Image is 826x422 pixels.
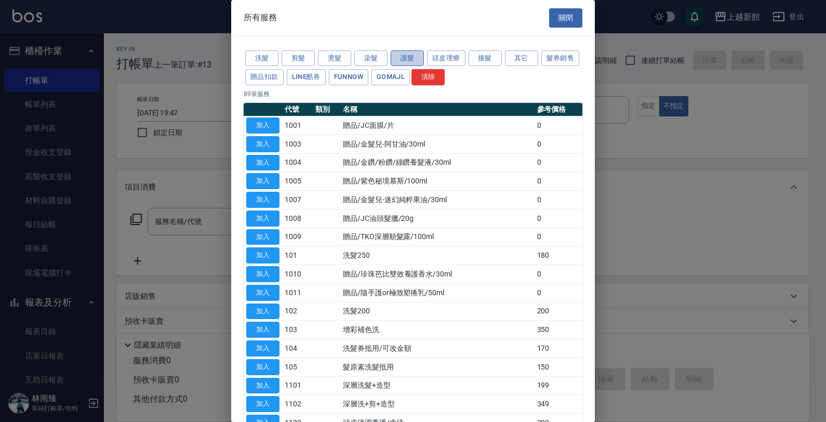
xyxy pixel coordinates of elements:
button: 加入 [246,322,279,338]
button: FUNNOW [329,69,368,85]
th: 名稱 [340,103,535,116]
button: 加入 [246,229,279,245]
td: 贈品/TKO深層順髮露/100ml [340,228,535,246]
button: LINE酷券 [287,69,326,85]
th: 類別 [313,103,340,116]
td: 1101 [282,376,313,395]
button: 燙髮 [318,50,351,67]
td: 103 [282,321,313,339]
td: 1004 [282,153,313,172]
button: 加入 [246,192,279,208]
td: 180 [535,246,583,265]
td: 0 [535,265,583,284]
td: 1010 [282,265,313,284]
td: 贈品/金鑽/粉鑽/綠鑽養髮液/30ml [340,153,535,172]
td: 0 [535,172,583,191]
td: 349 [535,395,583,414]
button: 加入 [246,210,279,227]
button: 加入 [246,155,279,171]
td: 深層洗髮+造型 [340,376,535,395]
button: 加入 [246,304,279,320]
button: 加入 [246,117,279,134]
td: 199 [535,376,583,395]
button: 加入 [246,340,279,357]
td: 贈品/金髮兒-阿甘油/30ml [340,135,535,153]
td: 贈品/隨手護or極致塑捲乳/50ml [340,283,535,302]
td: 0 [535,135,583,153]
th: 代號 [282,103,313,116]
button: 加入 [246,396,279,412]
td: 髮原素洗髮抵用 [340,358,535,376]
td: 深層洗+剪+造型 [340,395,535,414]
td: 200 [535,302,583,321]
button: 頭皮理療 [427,50,465,67]
td: 101 [282,246,313,265]
button: 加入 [246,136,279,152]
button: 加入 [246,359,279,375]
button: 護髮 [391,50,424,67]
td: 贈品/金髮兒-迷幻純粹果油/30ml [340,191,535,209]
button: 關閉 [549,8,582,28]
button: 髮券銷售 [541,50,580,67]
td: 0 [535,153,583,172]
td: 1001 [282,116,313,135]
td: 0 [535,191,583,209]
td: 贈品/JC面膜/片 [340,116,535,135]
td: 贈品/珍珠芭比雙效養護香水/30ml [340,265,535,284]
button: 贈品扣款 [245,69,284,85]
td: 105 [282,358,313,376]
button: GOMAJL [371,69,410,85]
td: 104 [282,339,313,358]
button: 接髮 [469,50,502,67]
td: 0 [535,283,583,302]
button: 剪髮 [282,50,315,67]
td: 0 [535,228,583,246]
td: 1008 [282,209,313,228]
td: 1005 [282,172,313,191]
td: 洗髮200 [340,302,535,321]
p: 89 筆服務 [244,89,582,99]
span: 所有服務 [244,12,277,23]
button: 其它 [505,50,538,67]
td: 1009 [282,228,313,246]
td: 350 [535,321,583,339]
td: 1007 [282,191,313,209]
td: 0 [535,209,583,228]
button: 加入 [246,266,279,282]
td: 1003 [282,135,313,153]
td: 1102 [282,395,313,414]
button: 加入 [246,247,279,263]
button: 加入 [246,378,279,394]
td: 增彩補色洗 [340,321,535,339]
td: 1011 [282,283,313,302]
td: 贈品/JC油頭髮臘/20g [340,209,535,228]
button: 清除 [411,69,445,85]
td: 贈品/紫色秘境慕斯/100ml [340,172,535,191]
td: 150 [535,358,583,376]
button: 加入 [246,285,279,301]
td: 洗髮250 [340,246,535,265]
button: 洗髮 [245,50,278,67]
td: 洗髮券抵用/可改金額 [340,339,535,358]
th: 參考價格 [535,103,583,116]
td: 0 [535,116,583,135]
button: 染髮 [354,50,388,67]
td: 170 [535,339,583,358]
td: 102 [282,302,313,321]
button: 加入 [246,173,279,189]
